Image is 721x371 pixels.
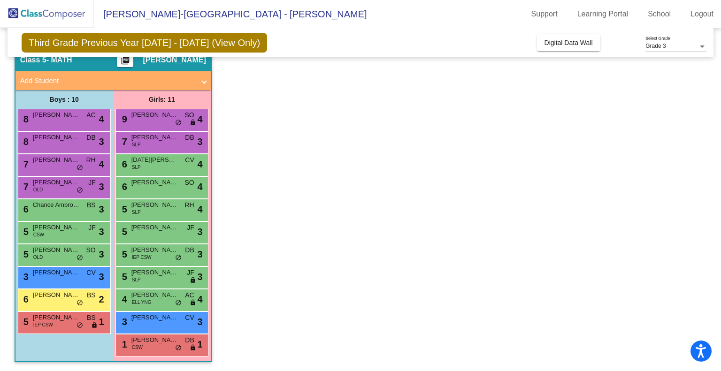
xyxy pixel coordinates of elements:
span: OLD [33,186,43,193]
span: [PERSON_NAME] [131,245,178,255]
a: Learning Portal [570,7,636,22]
span: CV [185,313,194,323]
span: 4 [120,294,127,304]
span: 3 [21,272,29,282]
span: DB [185,335,194,345]
span: 3 [198,315,203,329]
span: ELL YNG [132,299,152,306]
span: IEP CSW [132,254,152,261]
span: JF [88,223,96,233]
div: Boys : 10 [15,90,113,109]
span: 1 [99,315,104,329]
span: do_not_disturb_alt [77,187,83,194]
span: [PERSON_NAME] [131,133,178,142]
span: AC [86,110,95,120]
span: 4 [198,180,203,194]
span: 6 [120,182,127,192]
span: SLP [132,209,141,216]
span: 9 [120,114,127,124]
span: 4 [198,292,203,306]
span: CV [86,268,95,278]
span: [PERSON_NAME] [33,313,80,322]
mat-expansion-panel-header: Add Student [15,71,211,90]
span: 3 [99,202,104,216]
span: [PERSON_NAME]-[GEOGRAPHIC_DATA] - [PERSON_NAME] [94,7,367,22]
span: do_not_disturb_alt [175,254,182,262]
span: lock [190,344,196,352]
span: AC [185,290,194,300]
span: JF [187,223,194,233]
span: Grade 3 [645,43,666,49]
span: 2 [99,292,104,306]
span: [PERSON_NAME] [33,155,80,165]
span: [PERSON_NAME] [33,110,80,120]
span: SO [184,110,194,120]
span: SO [184,178,194,188]
span: 1 [120,339,127,349]
span: 3 [99,180,104,194]
span: 6 [21,294,29,304]
span: [PERSON_NAME] [131,290,178,300]
span: 8 [21,136,29,147]
span: 3 [120,317,127,327]
span: 3 [99,247,104,261]
span: lock [91,322,98,329]
span: do_not_disturb_alt [175,119,182,127]
span: 5 [21,317,29,327]
span: [PERSON_NAME] [131,178,178,187]
span: [PERSON_NAME] [131,110,178,120]
span: 4 [198,112,203,126]
span: do_not_disturb_alt [77,164,83,172]
span: [PERSON_NAME] [143,55,206,65]
span: [PERSON_NAME] [33,245,80,255]
span: do_not_disturb_alt [77,299,83,307]
span: DB [86,133,95,143]
span: do_not_disturb_alt [77,254,83,262]
span: [PERSON_NAME] [PERSON_NAME] [33,290,80,300]
span: 6 [21,204,29,214]
span: [PERSON_NAME] [131,313,178,322]
span: DB [185,245,194,255]
span: BS [87,290,96,300]
span: [PERSON_NAME] [33,133,80,142]
span: 6 [120,159,127,169]
span: JF [88,178,96,188]
span: 3 [198,225,203,239]
span: 5 [120,249,127,259]
span: JF [187,268,194,278]
span: 5 [21,249,29,259]
span: 5 [120,204,127,214]
span: Third Grade Previous Year [DATE] - [DATE] (View Only) [22,33,268,53]
span: [PERSON_NAME] [33,178,80,187]
div: Girls: 11 [113,90,211,109]
span: SLP [132,141,141,148]
span: SO [86,245,95,255]
span: [PERSON_NAME] [33,223,80,232]
span: [PERSON_NAME] [131,200,178,210]
span: 3 [99,135,104,149]
span: lock [190,119,196,127]
span: SLP [132,164,141,171]
a: School [640,7,678,22]
span: CSW [132,344,143,351]
span: do_not_disturb_alt [77,322,83,329]
a: Logout [683,7,721,22]
span: BS [87,313,96,323]
span: 3 [198,135,203,149]
span: do_not_disturb_alt [175,344,182,352]
span: 5 [21,227,29,237]
span: [PERSON_NAME] [131,223,178,232]
span: 3 [99,270,104,284]
span: 3 [198,270,203,284]
a: Support [524,7,565,22]
span: 4 [99,157,104,171]
span: 5 [120,272,127,282]
span: - MATH [46,55,72,65]
span: DB [185,133,194,143]
span: 1 [198,337,203,351]
span: CV [185,155,194,165]
span: CSW [33,231,44,238]
span: [DATE][PERSON_NAME] [131,155,178,165]
span: Chance Ambrosia [33,200,80,210]
span: 3 [198,247,203,261]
